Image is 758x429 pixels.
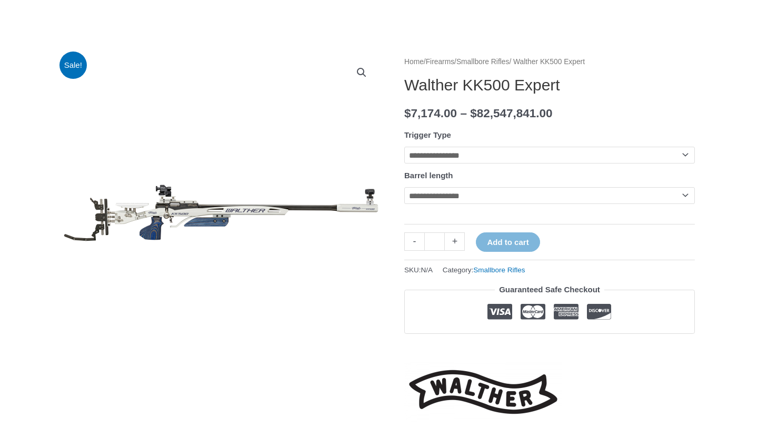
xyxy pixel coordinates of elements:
[443,263,525,277] span: Category:
[404,342,695,354] iframe: Customer reviews powered by Trustpilot
[445,232,465,251] a: +
[476,232,540,252] button: Add to cart
[59,52,87,79] span: Sale!
[404,232,424,251] a: -
[470,107,477,120] span: $
[404,107,457,120] bdi: 7,174.00
[404,76,695,95] h1: Walther KK500 Expert
[404,171,453,180] label: Barrel length
[404,107,411,120] span: $
[424,232,445,251] input: Product quantity
[421,266,433,274] span: N/A
[456,58,509,66] a: Smallbore Rifles
[404,55,695,69] nav: Breadcrumb
[470,107,552,120] bdi: 82,547,841.00
[352,63,371,82] a: View full-screen image gallery
[404,362,562,422] a: Walther
[460,107,467,120] span: –
[426,58,454,66] a: Firearms
[404,58,424,66] a: Home
[473,266,525,274] a: Smallbore Rifles
[404,130,451,139] label: Trigger Type
[404,263,433,277] span: SKU:
[495,282,604,297] legend: Guaranteed Safe Checkout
